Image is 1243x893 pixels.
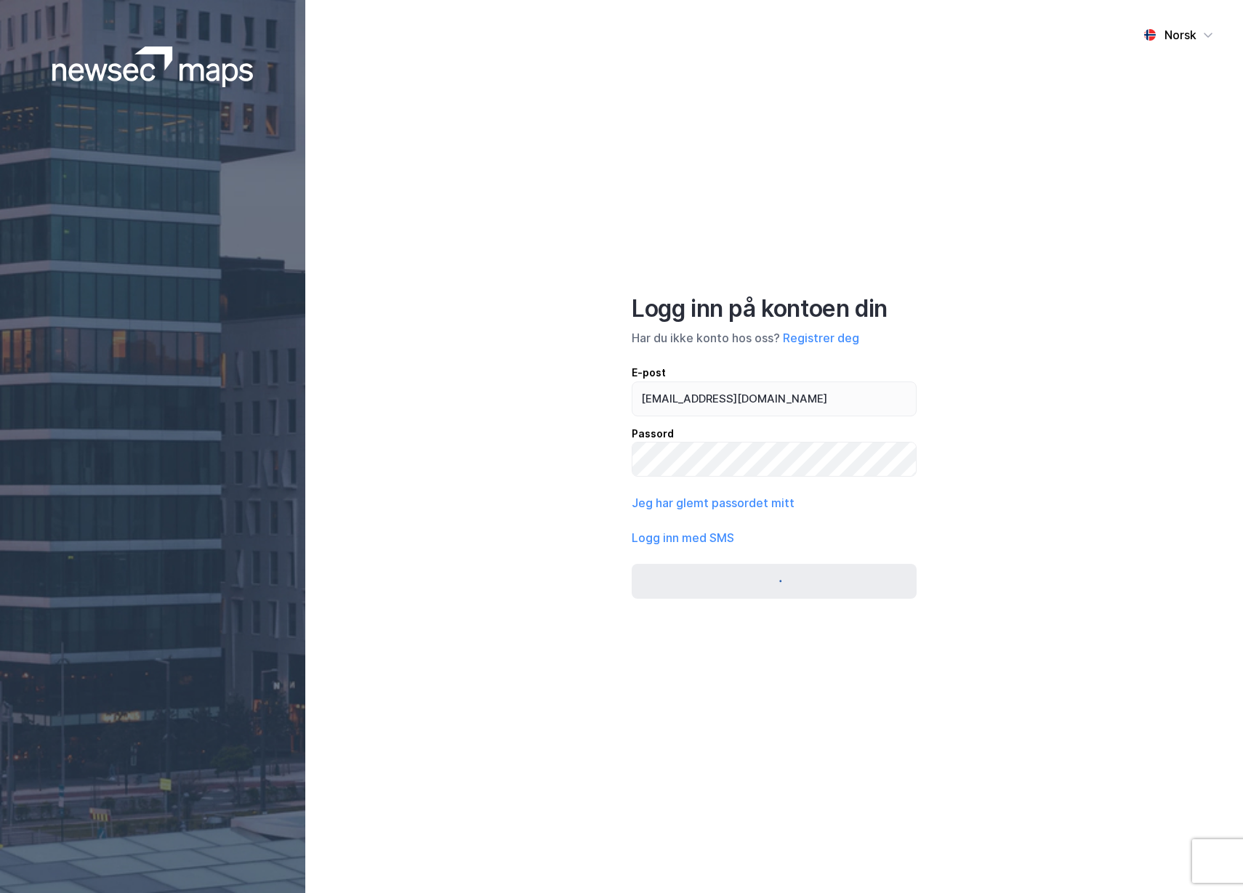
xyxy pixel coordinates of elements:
iframe: Chat Widget [1170,823,1243,893]
div: Logg inn på kontoen din [632,294,917,323]
div: Kontrollprogram for chat [1170,823,1243,893]
button: Registrer deg [783,329,859,347]
button: Jeg har glemt passordet mitt [632,494,795,512]
div: Passord [632,425,917,443]
div: Har du ikke konto hos oss? [632,329,917,347]
button: Logg inn med SMS [632,529,734,546]
img: logoWhite.bf58a803f64e89776f2b079ca2356427.svg [52,47,254,87]
div: Norsk [1164,26,1196,44]
div: E-post [632,364,917,381]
